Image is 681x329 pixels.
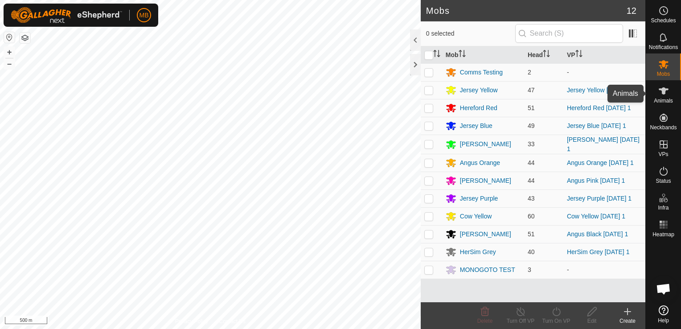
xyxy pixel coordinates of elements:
[649,45,678,50] span: Notifications
[528,213,535,220] span: 60
[610,317,645,325] div: Create
[528,230,535,238] span: 51
[442,46,524,64] th: Mob
[503,317,538,325] div: Turn Off VP
[460,86,498,95] div: Jersey Yellow
[563,261,645,279] td: -
[139,11,149,20] span: MB
[656,178,671,184] span: Status
[646,302,681,327] a: Help
[460,212,492,221] div: Cow Yellow
[563,46,645,64] th: VP
[528,122,535,129] span: 49
[658,205,669,210] span: Infra
[528,104,535,111] span: 51
[650,125,677,130] span: Neckbands
[11,7,122,23] img: Gallagher Logo
[567,122,626,129] a: Jersey Blue [DATE] 1
[528,69,531,76] span: 2
[219,317,246,325] a: Contact Us
[477,318,493,324] span: Delete
[433,51,440,58] p-sorticon: Activate to sort
[563,63,645,81] td: -
[528,248,535,255] span: 40
[20,33,30,43] button: Map Layers
[460,121,492,131] div: Jersey Blue
[528,266,531,273] span: 3
[426,5,627,16] h2: Mobs
[4,32,15,43] button: Reset Map
[175,317,209,325] a: Privacy Policy
[4,58,15,69] button: –
[574,317,610,325] div: Edit
[460,158,500,168] div: Angus Orange
[650,276,677,302] a: Open chat
[567,230,628,238] a: Angus Black [DATE] 1
[567,159,634,166] a: Angus Orange [DATE] 1
[567,104,631,111] a: Hereford Red [DATE] 1
[4,47,15,58] button: +
[460,265,515,275] div: MONOGOTO TEST
[528,159,535,166] span: 44
[567,195,632,202] a: Jersey Purple [DATE] 1
[567,86,631,94] a: Jersey Yellow [DATE] 1
[567,177,625,184] a: Angus Pink [DATE] 1
[567,248,630,255] a: HerSim Grey [DATE] 1
[658,152,668,157] span: VPs
[538,317,574,325] div: Turn On VP
[460,140,511,149] div: [PERSON_NAME]
[460,230,511,239] div: [PERSON_NAME]
[543,51,550,58] p-sorticon: Activate to sort
[658,318,669,323] span: Help
[657,71,670,77] span: Mobs
[651,18,676,23] span: Schedules
[459,51,466,58] p-sorticon: Activate to sort
[524,46,563,64] th: Head
[515,24,623,43] input: Search (S)
[460,103,497,113] div: Hereford Red
[460,68,503,77] div: Comms Testing
[426,29,515,38] span: 0 selected
[567,213,625,220] a: Cow Yellow [DATE] 1
[654,98,673,103] span: Animals
[528,195,535,202] span: 43
[460,194,498,203] div: Jersey Purple
[528,177,535,184] span: 44
[567,136,640,152] a: [PERSON_NAME] [DATE] 1
[652,232,674,237] span: Heatmap
[528,140,535,148] span: 33
[575,51,583,58] p-sorticon: Activate to sort
[460,247,496,257] div: HerSim Grey
[460,176,511,185] div: [PERSON_NAME]
[528,86,535,94] span: 47
[627,4,636,17] span: 12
